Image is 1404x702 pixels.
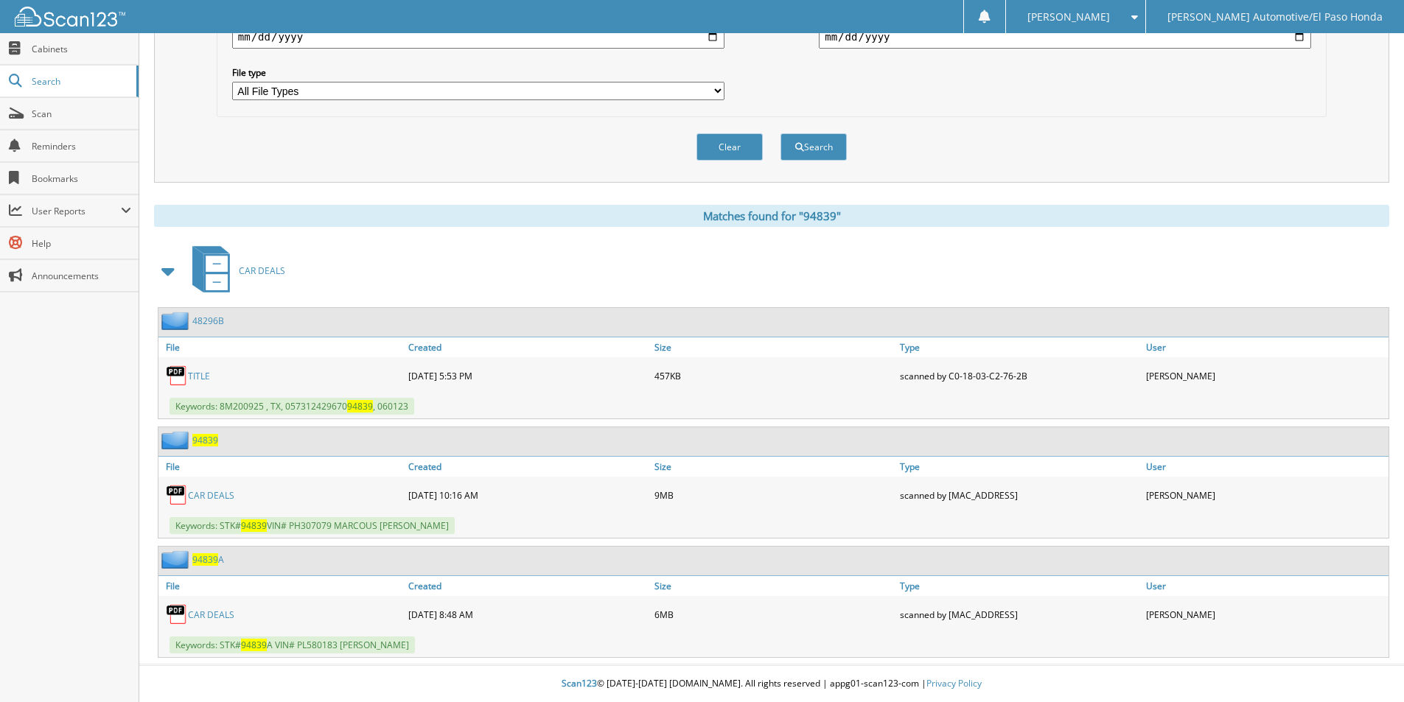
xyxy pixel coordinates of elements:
[780,133,847,161] button: Search
[241,519,267,532] span: 94839
[1142,600,1389,629] div: [PERSON_NAME]
[232,66,724,79] label: File type
[170,517,455,534] span: Keywords: STK# VIN# PH307079 MARCOUS [PERSON_NAME]
[405,457,651,477] a: Created
[161,312,192,330] img: folder2.png
[170,398,414,415] span: Keywords: 8M200925 , TX, 057312429670 , 060123
[166,365,188,387] img: PDF.png
[32,237,131,250] span: Help
[184,242,285,300] a: CAR DEALS
[819,25,1311,49] input: end
[405,361,651,390] div: [DATE] 5:53 PM
[1142,337,1389,357] a: User
[32,43,131,55] span: Cabinets
[161,431,192,449] img: folder2.png
[1142,457,1389,477] a: User
[139,666,1404,702] div: © [DATE]-[DATE] [DOMAIN_NAME]. All rights reserved | appg01-scan123-com |
[896,361,1142,390] div: scanned by C0-18-03-C2-76-2B
[192,434,218,446] a: 94839
[562,677,597,689] span: Scan123
[232,25,724,49] input: start
[1142,361,1389,390] div: [PERSON_NAME]
[896,457,1142,477] a: Type
[158,457,405,477] a: File
[32,75,129,88] span: Search
[161,550,192,569] img: folder2.png
[1330,631,1404,702] iframe: Chat Widget
[405,337,651,357] a: Created
[926,677,982,689] a: Privacy Policy
[651,600,897,629] div: 6MB
[651,337,897,357] a: Size
[188,370,210,382] a: TITLE
[696,133,763,161] button: Clear
[32,205,121,217] span: User Reports
[896,600,1142,629] div: scanned by [MAC_ADDRESS]
[32,108,131,120] span: Scan
[188,608,234,621] a: CAR DEALS
[651,480,897,510] div: 9MB
[32,270,131,282] span: Announcements
[651,576,897,596] a: Size
[158,576,405,596] a: File
[405,480,651,510] div: [DATE] 10:16 AM
[651,361,897,390] div: 457KB
[166,484,188,506] img: PDF.png
[896,337,1142,357] a: Type
[192,553,224,566] a: 94839A
[651,457,897,477] a: Size
[241,639,267,651] span: 94839
[166,603,188,625] img: PDF.png
[154,205,1389,227] div: Matches found for "94839"
[1167,13,1383,21] span: [PERSON_NAME] Automotive/El Paso Honda
[192,315,224,327] a: 48296B
[896,480,1142,510] div: scanned by [MAC_ADDRESS]
[32,140,131,152] span: Reminders
[15,7,125,27] img: scan123-logo-white.svg
[170,636,415,653] span: Keywords: STK# A VIN# PL580183 [PERSON_NAME]
[1142,480,1389,510] div: [PERSON_NAME]
[405,576,651,596] a: Created
[188,489,234,502] a: CAR DEALS
[1142,576,1389,596] a: User
[1027,13,1110,21] span: [PERSON_NAME]
[896,576,1142,596] a: Type
[192,553,218,566] span: 94839
[347,400,373,413] span: 94839
[405,600,651,629] div: [DATE] 8:48 AM
[32,172,131,185] span: Bookmarks
[158,337,405,357] a: File
[239,264,285,277] span: CAR DEALS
